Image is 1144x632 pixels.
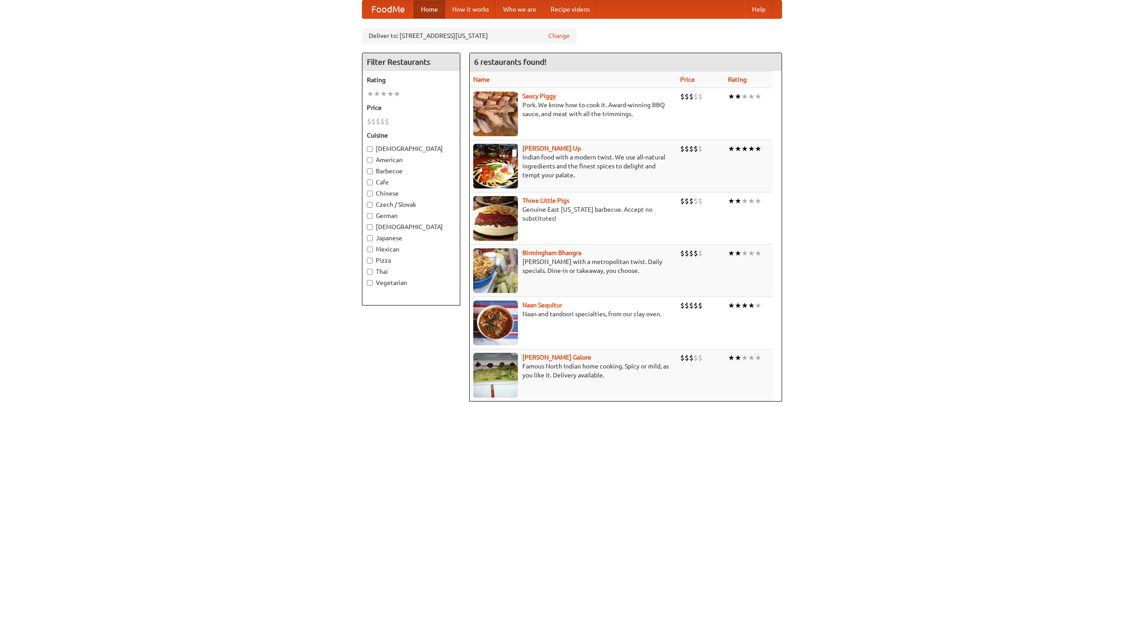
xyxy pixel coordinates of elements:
[694,196,698,206] li: $
[367,245,455,254] label: Mexican
[367,202,373,208] input: Czech / Slovak
[385,117,389,126] li: $
[680,76,695,83] a: Price
[473,353,518,398] img: currygalore.jpg
[748,301,755,310] li: ★
[694,248,698,258] li: $
[473,144,518,188] img: curryup.jpg
[728,248,735,258] li: ★
[367,178,455,187] label: Cafe
[473,362,673,380] p: Famous North Indian home cooking. Spicy or mild, as you like it. Delivery available.
[748,196,755,206] li: ★
[689,196,694,206] li: $
[380,89,387,99] li: ★
[735,92,741,101] li: ★
[367,247,373,252] input: Mexican
[755,353,761,363] li: ★
[735,353,741,363] li: ★
[367,157,373,163] input: American
[414,0,445,18] a: Home
[748,248,755,258] li: ★
[755,301,761,310] li: ★
[741,353,748,363] li: ★
[367,103,455,112] h5: Price
[755,196,761,206] li: ★
[473,196,518,241] img: littlepigs.jpg
[741,301,748,310] li: ★
[394,89,400,99] li: ★
[387,89,394,99] li: ★
[698,248,702,258] li: $
[694,92,698,101] li: $
[745,0,773,18] a: Help
[367,256,455,265] label: Pizza
[367,191,373,197] input: Chinese
[698,353,702,363] li: $
[367,144,455,153] label: [DEMOGRAPHIC_DATA]
[367,146,373,152] input: [DEMOGRAPHIC_DATA]
[362,0,414,18] a: FoodMe
[445,0,496,18] a: How it works
[496,0,543,18] a: Who we are
[741,196,748,206] li: ★
[755,248,761,258] li: ★
[543,0,597,18] a: Recipe videos
[685,353,689,363] li: $
[680,196,685,206] li: $
[367,168,373,174] input: Barbecue
[367,278,455,287] label: Vegetarian
[689,353,694,363] li: $
[367,267,455,276] label: Thai
[367,75,455,84] h5: Rating
[376,117,380,126] li: $
[473,92,518,136] img: saucy.jpg
[367,189,455,198] label: Chinese
[698,144,702,154] li: $
[522,249,581,256] a: Birmingham Bhangra
[522,92,556,100] b: Saucy Piggy
[728,92,735,101] li: ★
[380,117,385,126] li: $
[748,144,755,154] li: ★
[685,144,689,154] li: $
[728,301,735,310] li: ★
[698,92,702,101] li: $
[522,301,562,309] b: Naan Sequitur
[522,354,591,361] a: [PERSON_NAME] Galore
[735,248,741,258] li: ★
[473,301,518,345] img: naansequitur.jpg
[748,353,755,363] li: ★
[755,144,761,154] li: ★
[685,301,689,310] li: $
[548,31,570,40] a: Change
[735,144,741,154] li: ★
[748,92,755,101] li: ★
[473,205,673,223] p: Genuine East [US_STATE] barbecue. Accept no substitutes!
[522,145,581,152] a: [PERSON_NAME] Up
[680,248,685,258] li: $
[680,301,685,310] li: $
[473,310,673,318] p: Naan and tandoori specialties, from our clay oven.
[698,196,702,206] li: $
[735,301,741,310] li: ★
[367,155,455,164] label: American
[741,92,748,101] li: ★
[371,117,376,126] li: $
[362,28,576,44] div: Deliver to: [STREET_ADDRESS][US_STATE]
[367,117,371,126] li: $
[741,144,748,154] li: ★
[367,89,374,99] li: ★
[680,353,685,363] li: $
[741,248,748,258] li: ★
[367,180,373,185] input: Cafe
[728,353,735,363] li: ★
[689,92,694,101] li: $
[680,92,685,101] li: $
[755,92,761,101] li: ★
[473,100,673,118] p: Pork. We know how to cook it. Award-winning BBQ sauce, and meat with all the trimmings.
[367,213,373,219] input: German
[374,89,380,99] li: ★
[685,92,689,101] li: $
